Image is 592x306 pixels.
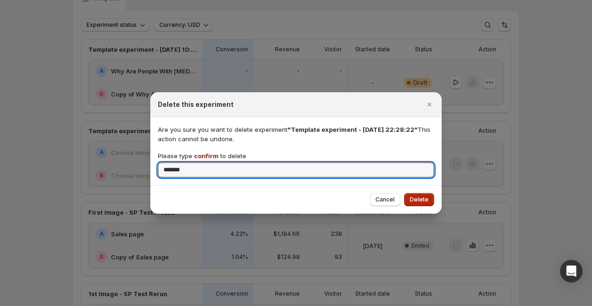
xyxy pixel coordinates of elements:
[370,193,400,206] button: Cancel
[410,196,428,203] span: Delete
[288,126,418,133] span: "Template experiment - [DATE] 22:28:22"
[158,151,246,161] p: Please type to delete
[158,100,234,109] h2: Delete this experiment
[560,260,583,282] div: Open Intercom Messenger
[375,196,395,203] span: Cancel
[158,125,434,144] p: Are you sure you want to delete experiment This action cannot be undone.
[423,98,436,111] button: Close
[404,193,434,206] button: Delete
[194,152,218,160] span: confirm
